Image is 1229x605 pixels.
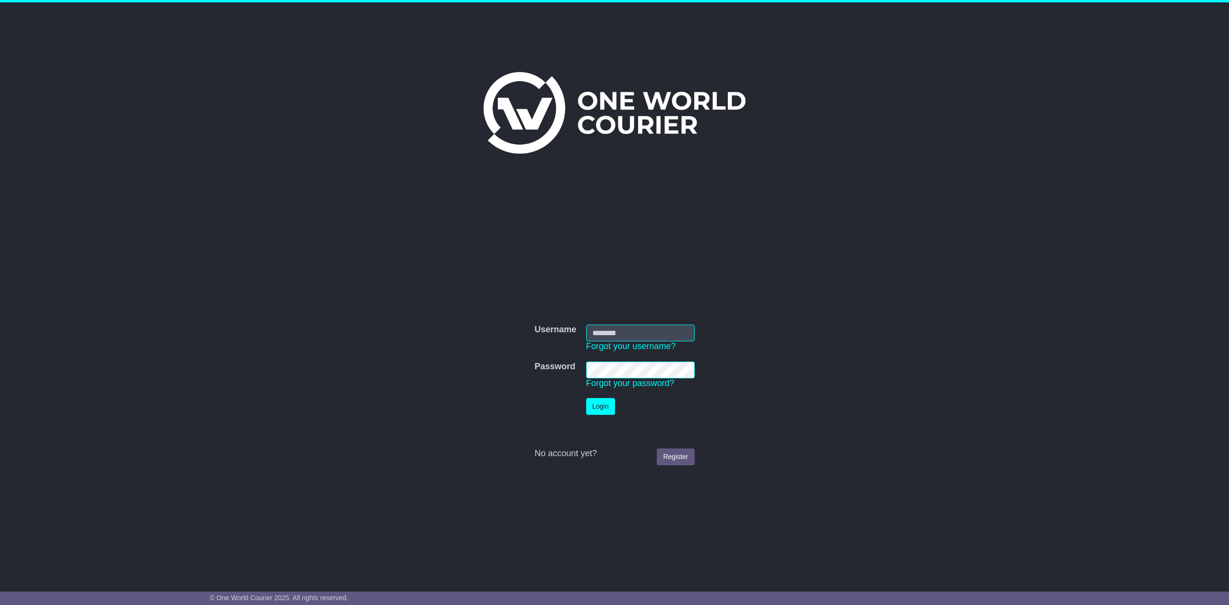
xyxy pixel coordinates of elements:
[586,378,675,388] a: Forgot your password?
[210,594,349,602] span: © One World Courier 2025. All rights reserved.
[483,72,746,154] img: One World
[657,448,694,465] a: Register
[534,325,576,335] label: Username
[534,448,694,459] div: No account yet?
[534,362,575,372] label: Password
[586,398,615,415] button: Login
[586,341,676,351] a: Forgot your username?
